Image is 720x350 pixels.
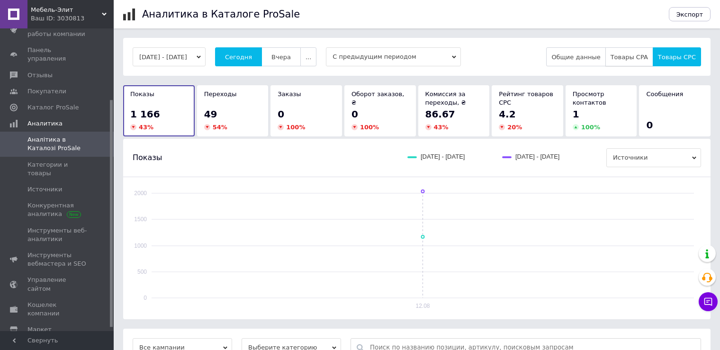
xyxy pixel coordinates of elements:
div: Ваш ID: 3030813 [31,14,114,23]
span: Кошелек компании [27,301,88,318]
span: 20 % [507,124,522,131]
button: Экспорт [669,7,711,21]
span: Источники [606,148,701,167]
span: 1 166 [130,108,160,120]
button: Вчера [261,47,301,66]
span: 0 [278,108,284,120]
span: Оборот заказов, ₴ [351,90,404,106]
span: Показы [133,153,162,163]
button: Общие данные [546,47,605,66]
span: ... [306,54,311,61]
span: С предыдущим периодом [326,47,461,66]
span: Конкурентная аналитика [27,201,88,218]
button: ... [300,47,316,66]
span: Покупатели [27,87,66,96]
span: Товары CPC [658,54,696,61]
span: Категории и товары [27,161,88,178]
span: Маркет [27,325,52,334]
span: 100 % [581,124,600,131]
span: Вчера [271,54,291,61]
h1: Аналитика в Каталоге ProSale [142,9,300,20]
text: 500 [137,269,147,275]
span: 43 % [434,124,449,131]
span: 0 [646,119,653,131]
span: Комиссия за переходы, ₴ [425,90,466,106]
button: [DATE] - [DATE] [133,47,206,66]
span: Инструменты вебмастера и SEO [27,251,88,268]
span: 100 % [360,124,379,131]
span: Управление сайтом [27,276,88,293]
span: Показатели работы компании [27,21,88,38]
span: Инструменты веб-аналитики [27,226,88,243]
button: Сегодня [215,47,262,66]
span: Общие данные [551,54,600,61]
span: Рейтинг товаров CPC [499,90,553,106]
span: 86.67 [425,108,455,120]
button: Чат с покупателем [699,292,718,311]
span: 100 % [286,124,305,131]
span: Источники [27,185,62,194]
span: 49 [204,108,217,120]
button: Товары CPA [605,47,653,66]
span: 43 % [139,124,153,131]
span: Просмотр контактов [573,90,606,106]
span: Переходы [204,90,237,98]
span: 4.2 [499,108,515,120]
span: Аналітика в Каталозі ProSale [27,135,88,153]
text: 1000 [134,242,147,249]
span: Каталог ProSale [27,103,79,112]
text: 2000 [134,190,147,197]
span: 1 [573,108,579,120]
span: Товары CPA [611,54,648,61]
span: Аналитика [27,119,63,128]
span: Сегодня [225,54,252,61]
button: Товары CPC [653,47,701,66]
span: 0 [351,108,358,120]
span: Показы [130,90,154,98]
span: Заказы [278,90,301,98]
text: 1500 [134,216,147,223]
span: Сообщения [646,90,683,98]
span: Мебель-Элит [31,6,102,14]
text: 12.08 [415,303,430,309]
span: Экспорт [676,11,703,18]
span: 54 % [213,124,227,131]
text: 0 [144,295,147,301]
span: Отзывы [27,71,53,80]
span: Панель управления [27,46,88,63]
